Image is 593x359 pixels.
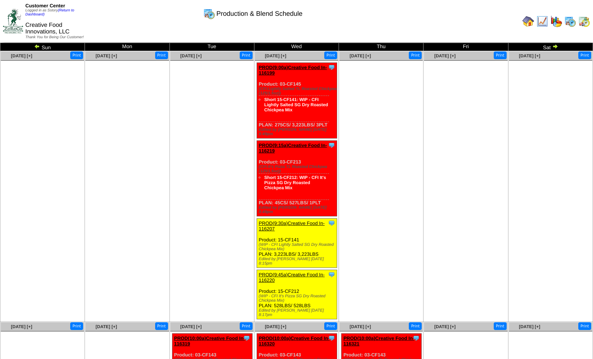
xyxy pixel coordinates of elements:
button: Print [324,51,337,59]
img: Tooltip [243,334,250,342]
button: Print [70,322,83,330]
a: PROD(10:00a)Creative Food In-116321 [343,335,414,347]
a: PROD(9:30a)Creative Food In-116207 [259,220,325,231]
a: [DATE] [+] [519,324,540,329]
button: Print [409,322,422,330]
span: Customer Center [25,3,65,8]
td: Wed [254,43,339,51]
img: Tooltip [328,141,335,149]
a: [DATE] [+] [96,53,117,58]
a: PROD(9:45a)Creative Food In-116220 [259,272,325,283]
img: Tooltip [328,271,335,278]
button: Print [155,322,168,330]
img: ZoRoCo_Logo(Green%26Foil)%20jpg.webp [3,9,23,33]
img: home.gif [522,15,534,27]
div: Product: 03-CF145 PLAN: 275CS / 3,223LBS / 3PLT [257,63,337,139]
div: Product: 03-CF213 PLAN: 45CS / 527LBS / 1PLT [257,141,337,216]
button: Print [70,51,83,59]
a: [DATE] [+] [180,53,201,58]
img: calendarprod.gif [564,15,576,27]
span: Creative Food Innovations, LLC [25,22,69,35]
span: Thank You for Being Our Customer! [25,35,84,39]
img: Tooltip [328,219,335,227]
a: [DATE] [+] [519,53,540,58]
a: [DATE] [+] [11,53,32,58]
span: Logged in as Sstory [25,8,74,17]
button: Print [240,322,253,330]
td: Mon [85,43,169,51]
img: arrowleft.gif [34,43,40,49]
div: Product: 15-CF141 PLAN: 3,223LBS / 3,223LBS [257,219,337,268]
div: Product: 15-CF212 PLAN: 528LBS / 528LBS [257,270,337,319]
div: (CFI-It's Pizza TL Roasted Chickpea (125/1.5oz)) [259,165,337,173]
a: [DATE] [+] [350,53,371,58]
a: PROD(10:00a)Creative Food In-116319 [174,335,245,347]
td: Sun [0,43,85,51]
img: Tooltip [328,64,335,71]
a: [DATE] [+] [11,324,32,329]
a: [DATE] [+] [350,324,371,329]
div: Edited by [PERSON_NAME] [DATE] 8:49pm [259,128,337,136]
button: Print [578,322,591,330]
img: Tooltip [412,334,420,342]
td: Tue [169,43,254,51]
img: calendarprod.gif [203,8,215,19]
div: Edited by [PERSON_NAME] [DATE] 8:17pm [259,308,337,317]
a: PROD(9:00a)Creative Food In-116199 [259,65,327,76]
img: arrowright.gif [552,43,558,49]
button: Print [155,51,168,59]
img: Tooltip [328,334,335,342]
a: [DATE] [+] [265,53,286,58]
a: [DATE] [+] [434,324,456,329]
button: Print [324,322,337,330]
button: Print [240,51,253,59]
a: [DATE] [+] [96,324,117,329]
div: (WIP - CFI It's Pizza SG Dry Roasted Chickpea Mix) [259,294,337,303]
div: (WIP - CFI Lightly Salted SG Dry Roasted Chickpea Mix) [259,243,337,251]
button: Print [494,51,507,59]
a: (Return to Dashboard) [25,8,74,17]
img: line_graph.gif [536,15,548,27]
a: PROD(10:00a)Creative Food In-116320 [259,335,330,347]
a: [DATE] [+] [434,53,456,58]
img: calendarinout.gif [578,15,590,27]
a: [DATE] [+] [180,324,201,329]
span: Production & Blend Schedule [217,10,303,18]
button: Print [409,51,422,59]
td: Thu [339,43,424,51]
div: (CFI-Lightly Salted TL Roasted Chickpea (125/1.5oz)) [259,87,337,96]
a: Short 15-CF141: WIP - CFI Lightly Salted SG Dry Roasted Chickpea Mix [264,97,328,112]
td: Sat [508,43,593,51]
a: PROD(9:15a)Creative Food In-116219 [259,143,327,154]
a: [DATE] [+] [265,324,286,329]
button: Print [578,51,591,59]
td: Fri [424,43,508,51]
div: Edited by [PERSON_NAME] [DATE] 8:49pm [259,205,337,214]
button: Print [494,322,507,330]
a: Short 15-CF212: WIP - CFI It's Pizza SG Dry Roasted Chickpea Mix [264,175,326,190]
div: Edited by [PERSON_NAME] [DATE] 8:15pm [259,257,337,266]
img: graph.gif [550,15,562,27]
